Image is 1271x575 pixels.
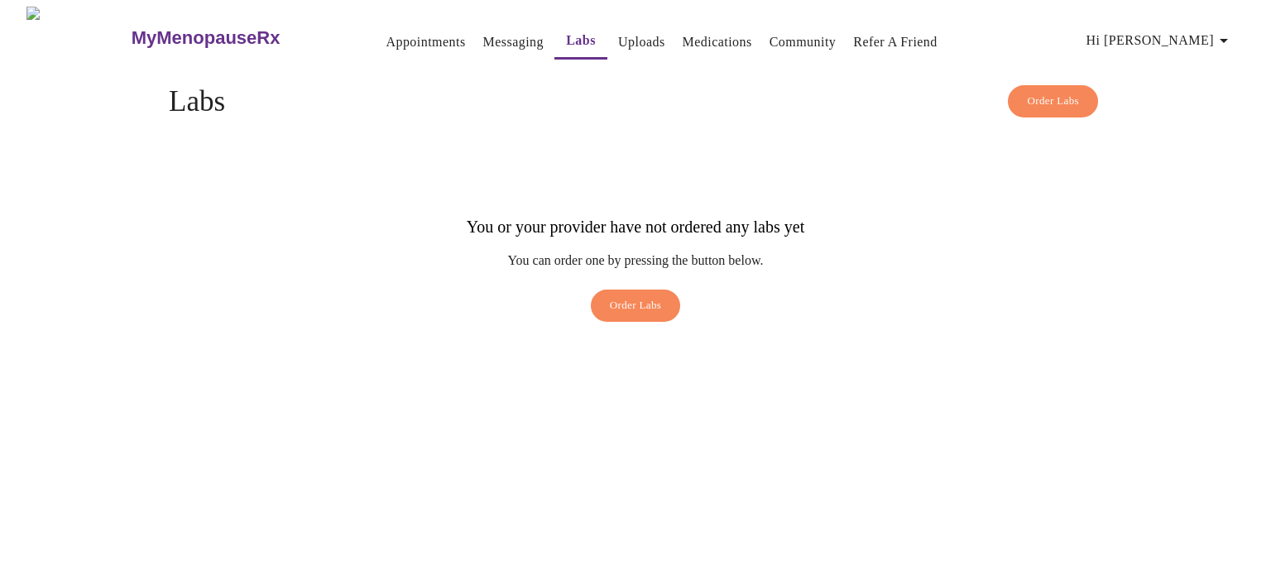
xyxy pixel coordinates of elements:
button: Hi [PERSON_NAME] [1080,24,1240,57]
button: Messaging [477,26,550,59]
a: Appointments [386,31,465,54]
button: Refer a Friend [847,26,944,59]
button: Appointments [379,26,472,59]
a: Order Labs [587,290,685,330]
a: Refer a Friend [853,31,938,54]
button: Medications [676,26,759,59]
span: Hi [PERSON_NAME] [1086,29,1234,52]
span: Order Labs [610,296,662,315]
button: Order Labs [591,290,681,322]
p: You can order one by pressing the button below. [467,253,804,268]
a: Uploads [618,31,665,54]
h3: MyMenopauseRx [132,27,281,49]
h4: Labs [169,85,1102,118]
a: Community [770,31,837,54]
img: MyMenopauseRx Logo [26,7,129,69]
a: Medications [683,31,752,54]
button: Community [763,26,843,59]
a: Labs [566,29,596,52]
h3: You or your provider have not ordered any labs yet [467,218,804,237]
button: Labs [554,24,607,60]
a: Messaging [483,31,544,54]
button: Order Labs [1008,85,1098,117]
span: Order Labs [1027,92,1079,111]
button: Uploads [612,26,672,59]
a: MyMenopauseRx [129,9,346,67]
